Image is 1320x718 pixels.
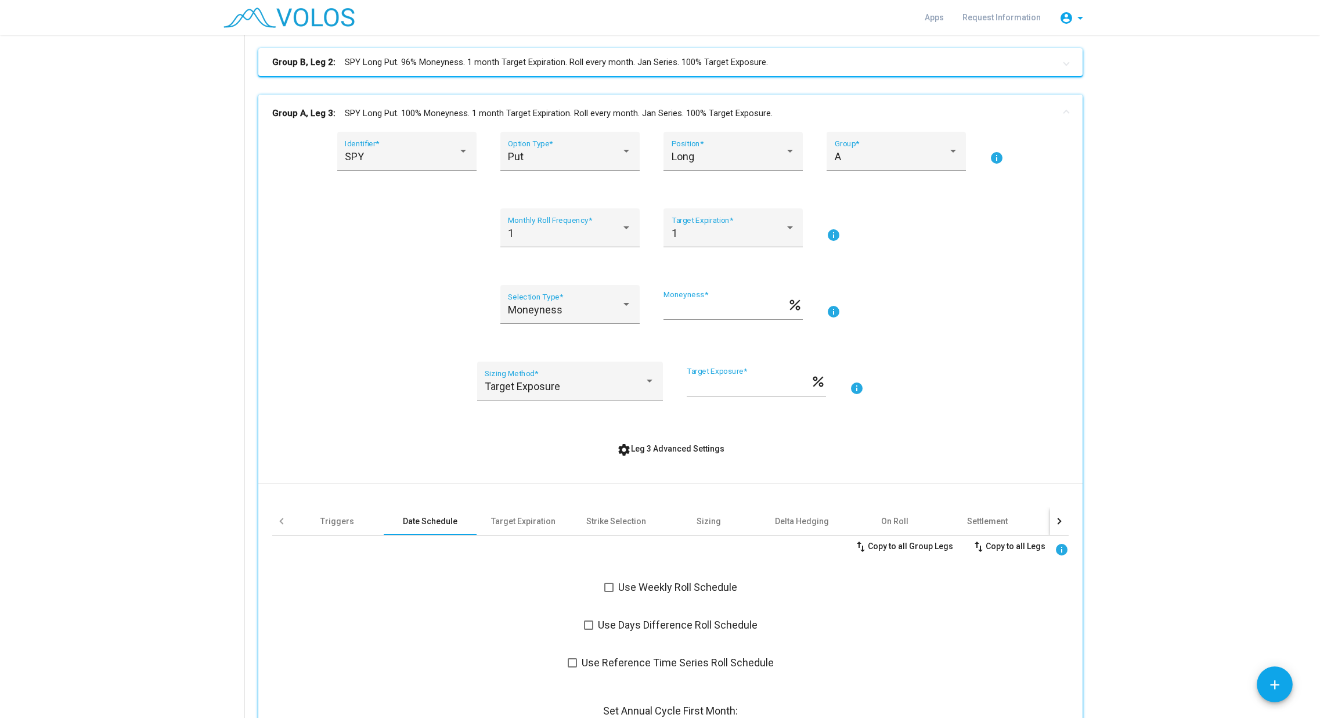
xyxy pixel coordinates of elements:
[672,227,677,239] span: 1
[810,373,826,387] mat-icon: percent
[835,150,841,163] span: A
[617,444,724,453] span: Leg 3 Advanced Settings
[775,515,829,527] div: Delta Hedging
[962,536,1055,557] button: Copy to all Legs
[508,304,562,316] span: Moneyness
[1059,11,1073,25] mat-icon: account_circle
[827,228,841,242] mat-icon: info
[925,13,944,22] span: Apps
[403,515,457,527] div: Date Schedule
[491,515,556,527] div: Target Expiration
[1257,666,1293,702] button: Add icon
[485,380,560,392] span: Target Exposure
[1055,543,1069,557] mat-icon: info
[608,438,734,459] button: Leg 3 Advanced Settings
[586,515,646,527] div: Strike Selection
[508,227,514,239] span: 1
[272,107,336,120] b: Group A, Leg 3:
[1073,11,1087,25] mat-icon: arrow_drop_down
[881,515,908,527] div: On Roll
[953,7,1050,28] a: Request Information
[972,540,986,554] mat-icon: swap_vert
[915,7,953,28] a: Apps
[320,515,354,527] div: Triggers
[617,443,631,457] mat-icon: settings
[272,107,1055,120] mat-panel-title: SPY Long Put. 100% Moneyness. 1 month Target Expiration. Roll every month. Jan Series. 100% Targe...
[258,48,1083,76] mat-expansion-panel-header: Group B, Leg 2:SPY Long Put. 96% Moneyness. 1 month Target Expiration. Roll every month. Jan Seri...
[1267,677,1282,692] mat-icon: add
[697,515,721,527] div: Sizing
[272,56,1055,69] mat-panel-title: SPY Long Put. 96% Moneyness. 1 month Target Expiration. Roll every month. Jan Series. 100% Target...
[990,151,1004,165] mat-icon: info
[618,580,737,594] span: Use Weekly Roll Schedule
[962,13,1041,22] span: Request Information
[272,56,336,69] b: Group B, Leg 2:
[967,515,1008,527] div: Settlement
[272,705,1069,717] div: Set Annual Cycle First Month:
[787,297,803,311] mat-icon: percent
[582,656,774,670] span: Use Reference Time Series Roll Schedule
[854,542,953,551] span: Copy to all Group Legs
[598,618,758,632] span: Use Days Difference Roll Schedule
[508,150,524,163] span: Put
[845,536,962,557] button: Copy to all Group Legs
[345,150,364,163] span: SPY
[972,542,1045,551] span: Copy to all Legs
[854,540,868,554] mat-icon: swap_vert
[672,150,694,163] span: Long
[850,381,864,395] mat-icon: info
[827,305,841,319] mat-icon: info
[258,95,1083,132] mat-expansion-panel-header: Group A, Leg 3:SPY Long Put. 100% Moneyness. 1 month Target Expiration. Roll every month. Jan Ser...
